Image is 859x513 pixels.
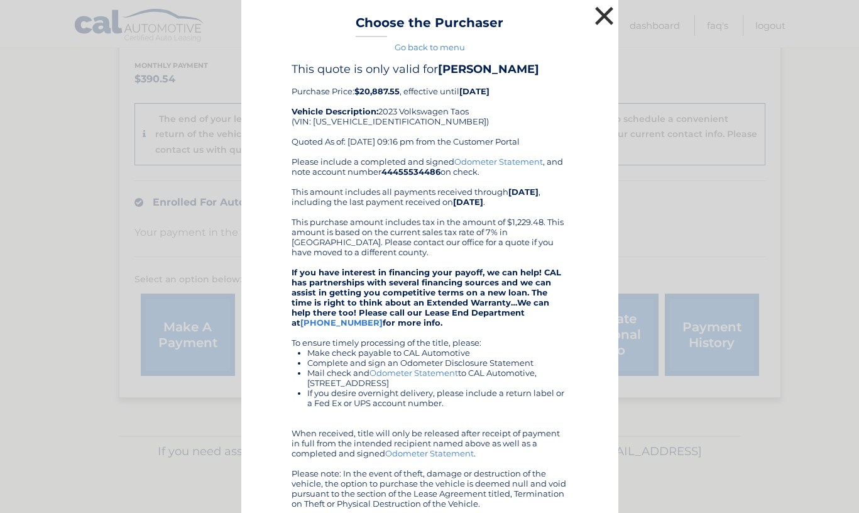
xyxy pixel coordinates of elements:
li: Make check payable to CAL Automotive [307,348,568,358]
strong: Vehicle Description: [292,106,378,116]
a: Odometer Statement [385,448,474,458]
button: × [592,3,617,28]
li: If you desire overnight delivery, please include a return label or a Fed Ex or UPS account number. [307,388,568,408]
li: Complete and sign an Odometer Disclosure Statement [307,358,568,368]
b: [PERSON_NAME] [438,62,539,76]
li: Mail check and to CAL Automotive, [STREET_ADDRESS] [307,368,568,388]
b: 44455534486 [381,167,440,177]
div: Purchase Price: , effective until 2023 Volkswagen Taos (VIN: [US_VEHICLE_IDENTIFICATION_NUMBER]) ... [292,62,568,157]
b: $20,887.55 [354,86,400,96]
strong: If you have interest in financing your payoff, we can help! CAL has partnerships with several fin... [292,267,561,328]
h4: This quote is only valid for [292,62,568,76]
a: Odometer Statement [369,368,458,378]
h3: Choose the Purchaser [356,15,503,37]
a: Go back to menu [395,42,465,52]
a: [PHONE_NUMBER] [300,317,383,328]
b: [DATE] [453,197,483,207]
b: [DATE] [508,187,539,197]
div: Please include a completed and signed , and note account number on check. This amount includes al... [292,157,568,509]
b: [DATE] [459,86,490,96]
a: Odometer Statement [454,157,543,167]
